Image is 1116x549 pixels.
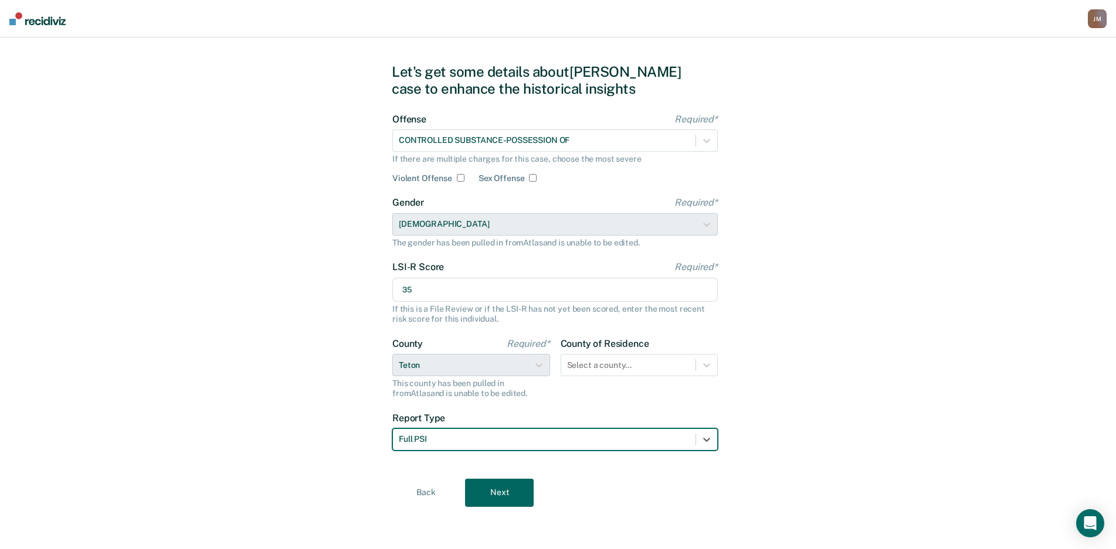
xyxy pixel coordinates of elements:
button: Next [465,479,534,507]
label: Offense [392,114,718,125]
label: County [392,338,550,349]
div: Open Intercom Messenger [1076,509,1104,537]
span: Required* [507,338,550,349]
label: Violent Offense [392,173,452,183]
div: Let's get some details about [PERSON_NAME] case to enhance the historical insights [392,63,724,97]
span: Required* [674,261,718,272]
div: If this is a File Review or if the LSI-R has not yet been scored, enter the most recent risk scor... [392,304,718,324]
button: Back [392,479,460,507]
div: The gender has been pulled in from Atlas and is unable to be edited. [392,238,718,248]
div: If there are multiple charges for this case, choose the most severe [392,154,718,164]
span: Required* [674,197,718,208]
label: LSI-R Score [392,261,718,272]
label: Report Type [392,412,718,424]
label: Gender [392,197,718,208]
div: This county has been pulled in from Atlas and is unable to be edited. [392,378,550,398]
div: J M [1088,9,1107,28]
img: Recidiviz [9,12,66,25]
span: Required* [674,114,718,125]
label: County of Residence [561,338,718,349]
label: Sex Offense [479,173,524,183]
button: JM [1088,9,1107,28]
